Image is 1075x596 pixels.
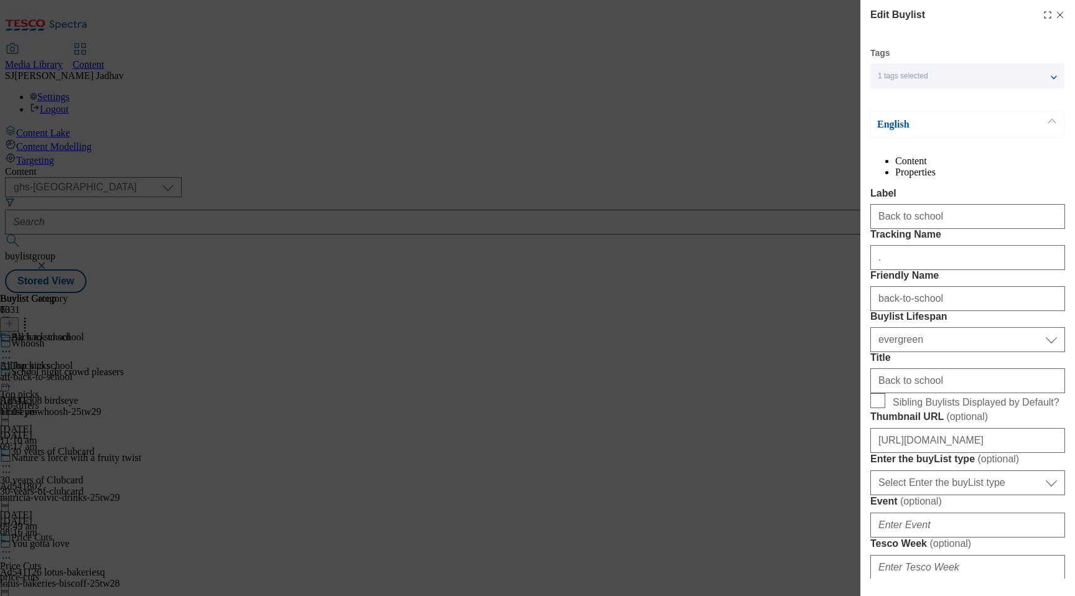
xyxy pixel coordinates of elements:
label: Buylist Lifespan [870,311,1065,322]
span: ( optional ) [977,454,1019,464]
span: ( optional ) [929,538,971,549]
h4: Edit Buylist [870,7,925,22]
label: Tags [870,50,890,57]
input: Enter Thumbnail URL [870,428,1065,453]
input: Enter Tracking Name [870,245,1065,270]
button: 1 tags selected [870,63,1064,88]
li: Properties [895,167,1065,178]
li: Content [895,156,1065,167]
label: Title [870,352,1065,363]
input: Enter Event [870,513,1065,538]
p: English [877,118,1008,131]
label: Thumbnail URL [870,411,1065,423]
span: 1 tags selected [878,72,928,81]
span: ( optional ) [900,496,942,506]
label: Event [870,495,1065,508]
label: Tracking Name [870,229,1065,240]
label: Enter the buyList type [870,453,1065,465]
input: Enter Tesco Week [870,555,1065,580]
label: Friendly Name [870,270,1065,281]
span: Sibling Buylists Displayed by Default? [893,397,1059,408]
span: ( optional ) [946,411,988,422]
input: Enter Friendly Name [870,286,1065,311]
input: Enter Title [870,368,1065,393]
label: Tesco Week [870,538,1065,550]
label: Label [870,188,1065,199]
input: Enter Label [870,204,1065,229]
